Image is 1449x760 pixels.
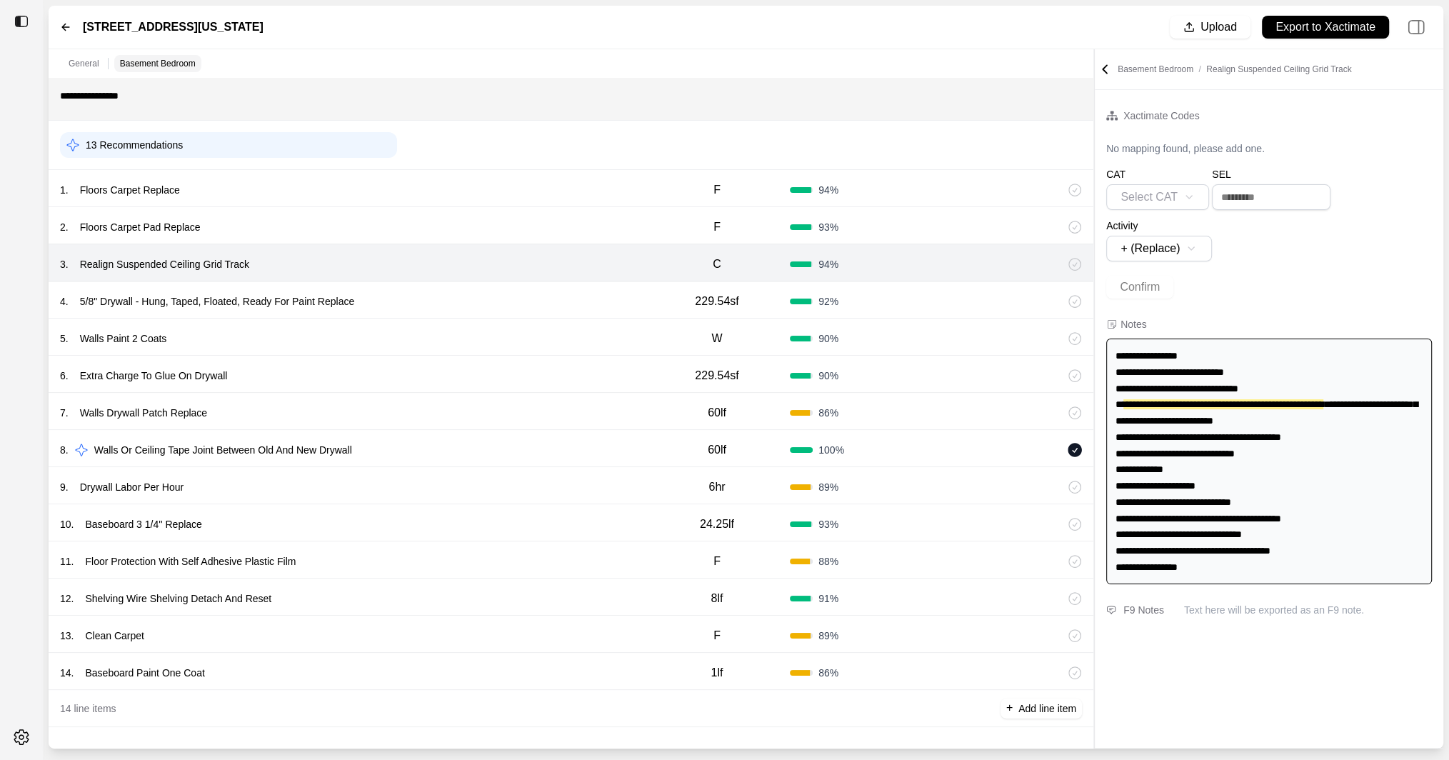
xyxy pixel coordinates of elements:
span: 88 % [818,554,838,569]
p: 5/8" Drywall - Hung, Taped, Floated, Ready For Paint Replace [74,291,360,311]
span: 92 % [818,294,838,309]
p: Activity [1106,219,1212,233]
button: Export to Xactimate [1262,16,1389,39]
p: Walls Paint 2 Coats [74,329,173,349]
p: Floors Carpet Pad Replace [74,217,206,237]
p: Basement Bedroom [1118,64,1352,75]
p: 1 . [60,183,69,197]
p: Text here will be exported as an F9 note. [1184,603,1432,617]
p: 14 . [60,666,74,680]
label: [STREET_ADDRESS][US_STATE] [83,19,264,36]
img: toggle sidebar [14,14,29,29]
div: Xactimate Codes [1123,107,1200,124]
span: 89 % [818,480,838,494]
div: F9 Notes [1123,601,1164,619]
p: 5 . [60,331,69,346]
span: 89 % [818,629,838,643]
p: Shelving Wire Shelving Detach And Reset [79,589,277,609]
p: 13 Recommendations [86,138,183,152]
button: Upload [1170,16,1250,39]
p: Add line item [1018,701,1076,716]
p: Walls Or Ceiling Tape Joint Between Old And New Drywall [89,440,358,460]
p: + [1006,700,1013,716]
p: Upload [1200,19,1237,36]
span: 90 % [818,331,838,346]
p: 3 . [60,257,69,271]
p: Export to Xactimate [1275,19,1375,36]
p: General [69,58,99,69]
p: 13 . [60,629,74,643]
p: Basement Bedroom [120,58,196,69]
p: 229.54sf [695,293,738,310]
p: 9 . [60,480,69,494]
span: Realign Suspended Ceiling Grid Track [1206,64,1351,74]
img: comment [1106,606,1116,614]
span: 93 % [818,220,838,234]
p: Drywall Labor Per Hour [74,477,190,497]
p: 1lf [711,664,723,681]
p: W [711,330,722,347]
span: 94 % [818,183,838,197]
p: 4 . [60,294,69,309]
span: 91 % [818,591,838,606]
p: F [713,553,721,570]
p: 11 . [60,554,74,569]
p: Floor Protection With Self Adhesive Plastic Film [79,551,301,571]
span: / [1193,64,1206,74]
p: 6 . [60,369,69,383]
p: 14 line items [60,701,116,716]
p: F [713,627,721,644]
p: 8lf [711,590,723,607]
p: Baseboard Paint One Coat [79,663,210,683]
p: 60lf [708,404,726,421]
p: 6hr [708,479,725,496]
span: 94 % [818,257,838,271]
p: C [713,256,721,273]
p: F [713,219,721,236]
div: Notes [1120,317,1147,331]
p: F [713,181,721,199]
p: Baseboard 3 1/4'' Replace [79,514,207,534]
span: 93 % [818,517,838,531]
span: 90 % [818,369,838,383]
p: 24.25lf [700,516,734,533]
p: 60lf [708,441,726,459]
button: +Add line item [1001,699,1082,719]
span: 100 % [818,443,844,457]
p: Floors Carpet Replace [74,180,186,200]
p: Walls Drywall Patch Replace [74,403,213,423]
span: 86 % [818,406,838,420]
p: No mapping found, please add one. [1106,141,1265,156]
p: SEL [1212,167,1330,181]
p: Extra Charge To Glue On Drywall [74,366,234,386]
p: 8 . [60,443,69,457]
p: 2 . [60,220,69,234]
p: Clean Carpet [79,626,150,646]
p: 229.54sf [695,367,738,384]
p: 12 . [60,591,74,606]
p: 10 . [60,517,74,531]
p: Realign Suspended Ceiling Grid Track [74,254,255,274]
img: right-panel.svg [1400,11,1432,43]
p: 7 . [60,406,69,420]
span: 86 % [818,666,838,680]
p: CAT [1106,167,1209,181]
